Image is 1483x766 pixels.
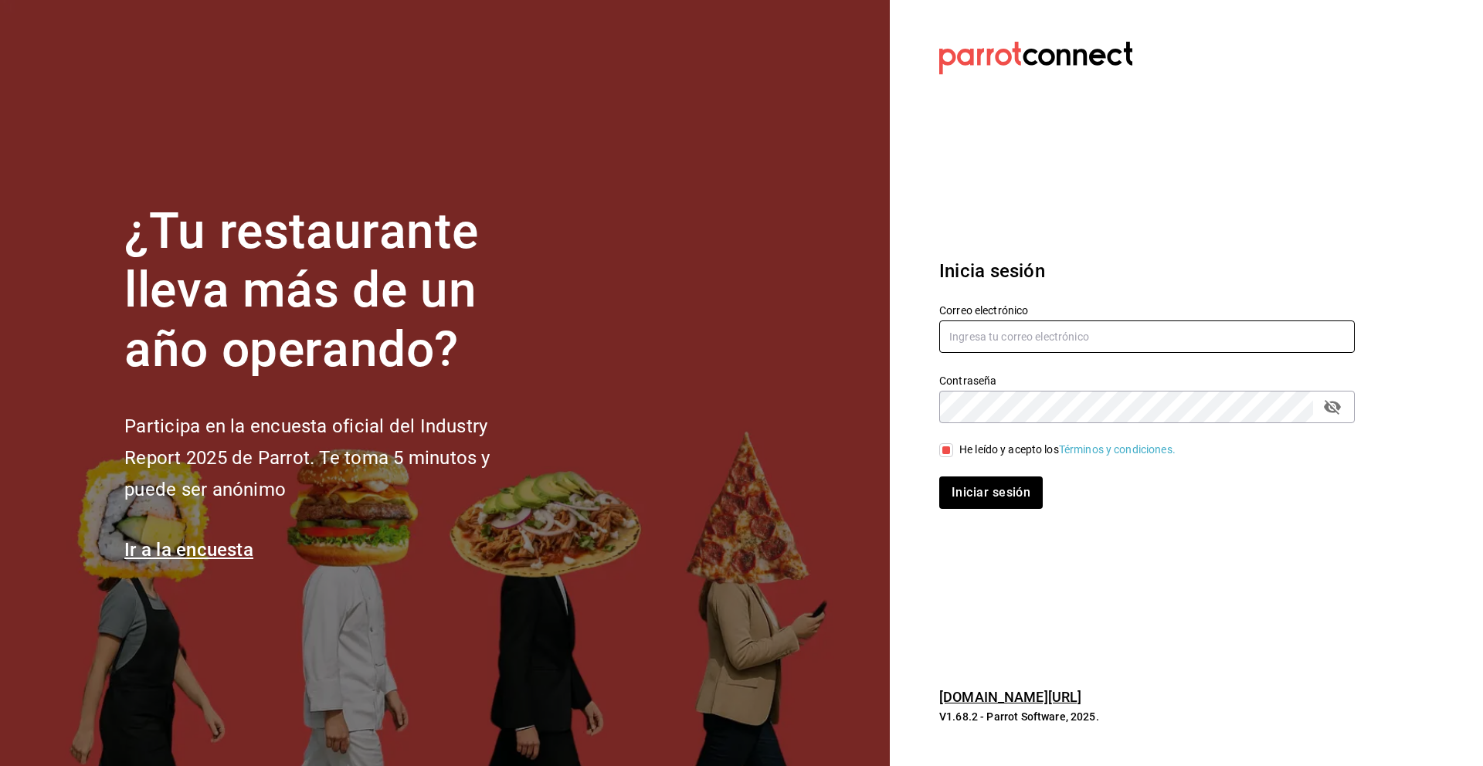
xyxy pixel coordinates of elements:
a: Ir a la encuesta [124,539,253,561]
label: Correo electrónico [939,304,1355,315]
a: [DOMAIN_NAME][URL] [939,689,1081,705]
label: Contraseña [939,375,1355,385]
h2: Participa en la encuesta oficial del Industry Report 2025 de Parrot. Te toma 5 minutos y puede se... [124,411,541,505]
button: passwordField [1319,394,1346,420]
button: Iniciar sesión [939,476,1043,509]
h3: Inicia sesión [939,257,1355,285]
div: He leído y acepto los [959,442,1176,458]
a: Términos y condiciones. [1059,443,1176,456]
p: V1.68.2 - Parrot Software, 2025. [939,709,1355,724]
h1: ¿Tu restaurante lleva más de un año operando? [124,202,541,380]
input: Ingresa tu correo electrónico [939,320,1355,353]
